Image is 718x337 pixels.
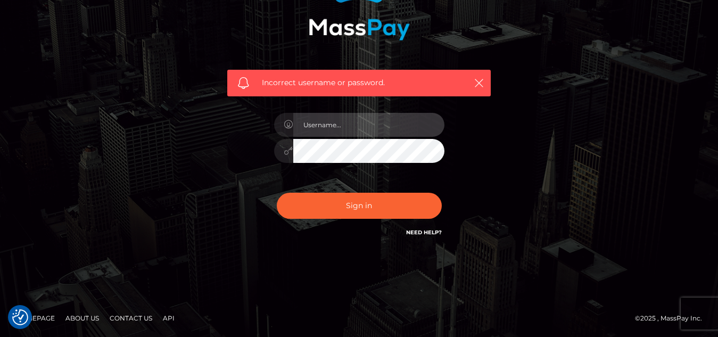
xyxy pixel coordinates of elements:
a: Contact Us [105,310,156,326]
a: API [159,310,179,326]
button: Consent Preferences [12,309,28,325]
a: Homepage [12,310,59,326]
span: Incorrect username or password. [262,77,456,88]
img: Revisit consent button [12,309,28,325]
a: Need Help? [406,229,442,236]
button: Sign in [277,193,442,219]
div: © 2025 , MassPay Inc. [635,313,710,324]
input: Username... [293,113,444,137]
a: About Us [61,310,103,326]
